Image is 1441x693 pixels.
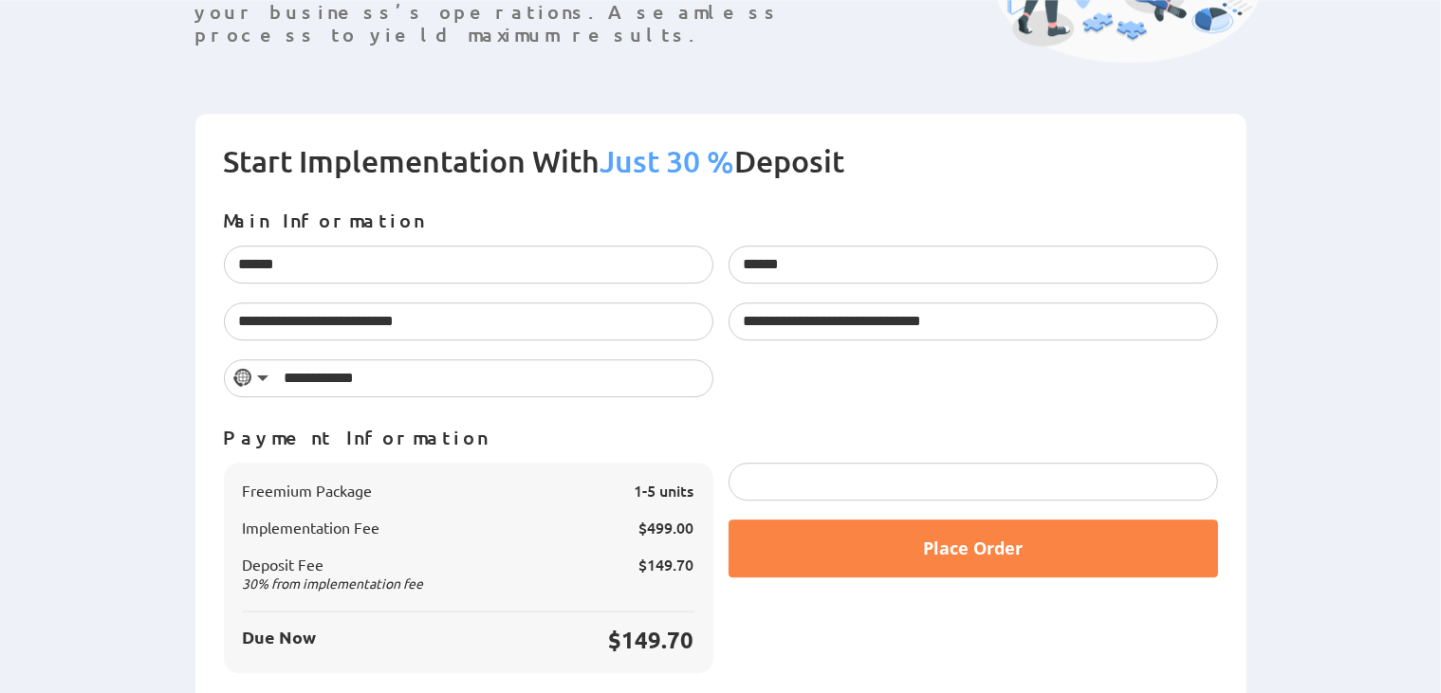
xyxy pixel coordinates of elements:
[609,625,694,654] span: $149.70
[744,472,1203,490] iframe: Secure card payment input frame
[923,537,1023,559] span: Place Order
[639,554,694,574] span: $149.70
[635,482,694,500] span: 1-5 units
[225,360,278,396] button: Selected country
[243,556,424,592] span: Deposit Fee
[224,426,1218,448] p: Payment Information
[729,520,1218,577] button: Place Order
[639,517,694,538] span: $499.00
[243,627,317,654] span: Due Now
[600,142,735,179] span: Just 30 %
[243,482,373,500] span: Freemium Package
[243,574,424,592] span: % from implementation fee
[243,519,380,537] span: Implementation Fee
[224,142,1218,209] h2: Start Implementation With Deposit
[224,209,1218,231] p: Main Information
[243,574,258,592] span: 30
